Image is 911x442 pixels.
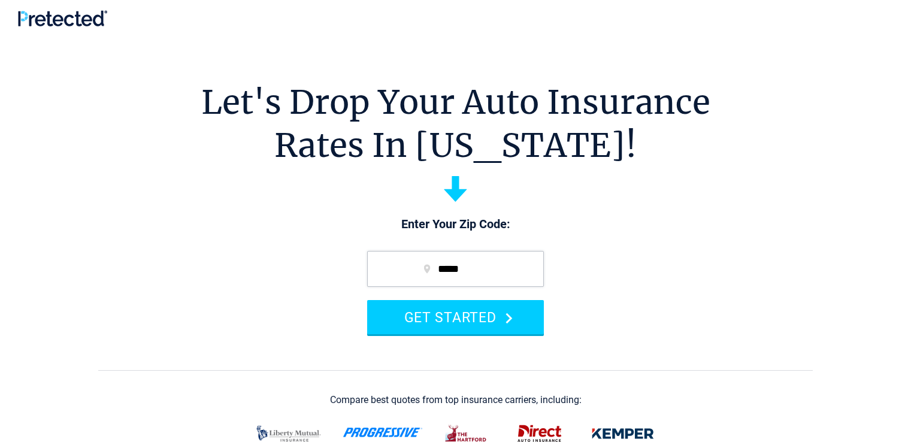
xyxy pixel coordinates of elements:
input: zip code [367,251,544,287]
p: Enter Your Zip Code: [355,216,556,233]
button: GET STARTED [367,300,544,334]
img: Pretected Logo [18,10,107,26]
img: progressive [343,428,423,437]
div: Compare best quotes from top insurance carriers, including: [330,395,582,405]
h1: Let's Drop Your Auto Insurance Rates In [US_STATE]! [201,81,710,167]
